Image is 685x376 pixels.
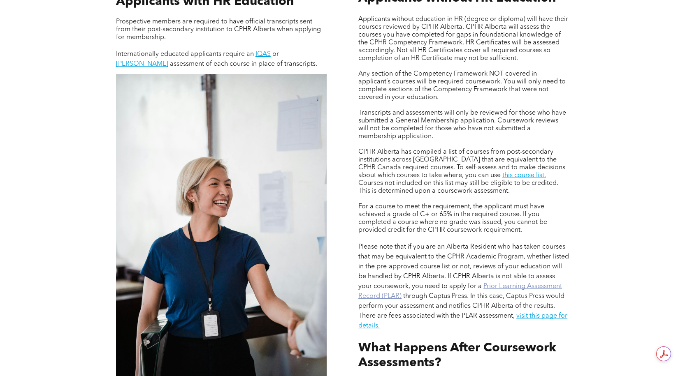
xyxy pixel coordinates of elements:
[358,149,565,179] span: CPHR Alberta has compiled a list of courses from post-secondary institutions across [GEOGRAPHIC_D...
[358,16,568,62] span: Applicants without education in HR (degree or diploma) will have their courses reviewed by CPHR A...
[358,71,566,101] span: Any section of the Competency Framework NOT covered in applicant’s courses will be required cours...
[255,51,271,58] a: IQAS
[272,51,279,58] span: or
[358,203,547,233] span: For a course to meet the requirement, the applicant must have achieved a grade of C+ or 65% in th...
[170,61,317,67] span: assessment of each course in place of transcripts.
[358,244,569,290] span: Please note that if you are an Alberta Resident who has taken courses that may be equivalent to t...
[358,293,564,319] span: through Captus Press. In this case, Captus Press would perform your assessment and notifies CPHR ...
[502,172,546,179] a: this course list.
[358,283,562,300] a: Prior Learning Assessment Record (PLAR)
[358,342,556,369] span: What Happens After Coursework Assessments?
[358,313,567,329] a: visit this page for details.
[358,180,558,194] span: Courses not included on this list may still be eligible to be credited. This is determined upon a...
[116,51,254,58] span: Internationally educated applicants require an
[358,110,566,140] span: Transcripts and assessments will only be reviewed for those who have submitted a General Membersh...
[116,18,321,41] span: Prospective members are required to have official transcripts sent from their post-secondary inst...
[116,61,168,67] a: [PERSON_NAME]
